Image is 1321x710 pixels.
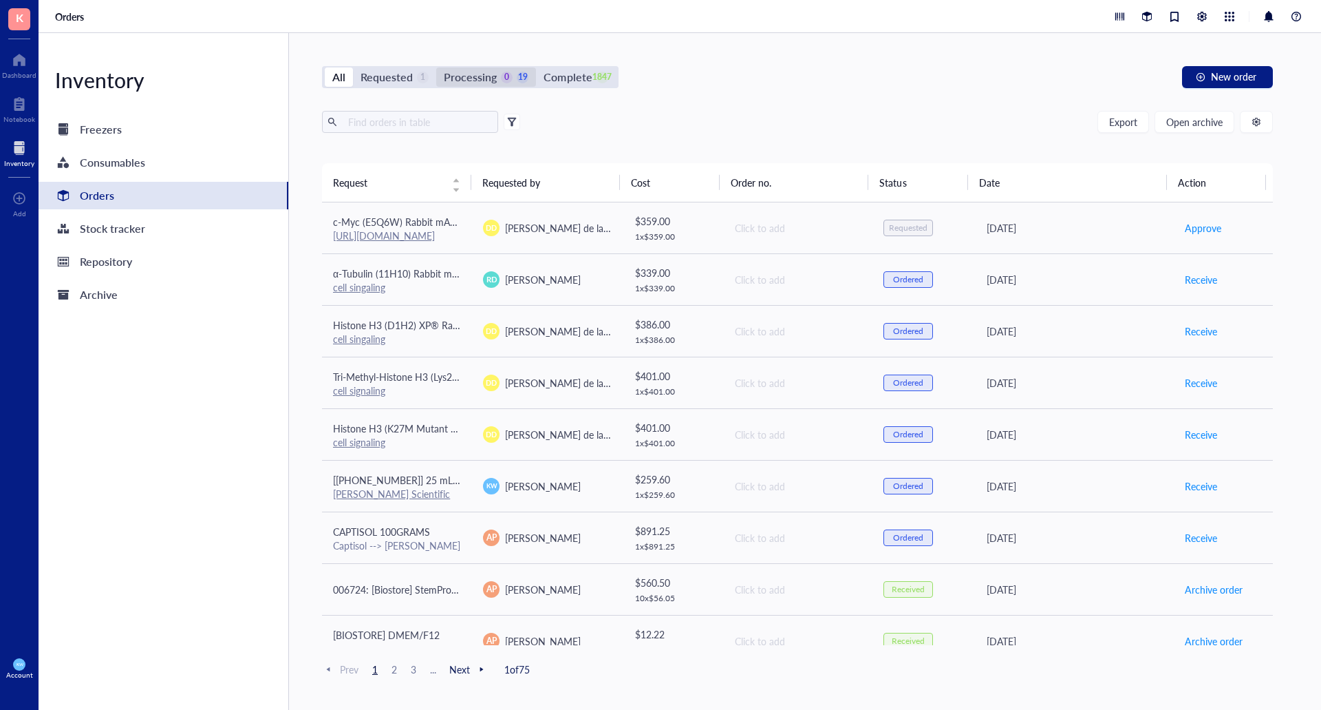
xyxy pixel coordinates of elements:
[735,530,861,545] div: Click to add
[635,420,712,435] div: $ 401.00
[505,531,581,545] span: [PERSON_NAME]
[425,663,441,676] span: ...
[1185,427,1217,442] span: Receive
[333,487,450,501] a: [PERSON_NAME] Scientific
[635,523,712,539] div: $ 891.25
[1184,372,1218,394] button: Receive
[3,93,35,123] a: Notebook
[505,428,682,441] span: [PERSON_NAME] de la [PERSON_NAME]
[635,645,712,656] div: 1 x $ 12.22
[1184,630,1243,652] button: Archive order
[722,253,872,305] td: Click to add
[486,583,497,596] span: AP
[635,386,712,397] div: 1 x $ 401.00
[1184,424,1218,446] button: Receive
[1185,220,1221,236] span: Approve
[486,635,497,647] span: AP
[417,72,429,83] div: 1
[987,634,1162,649] div: [DATE]
[1185,634,1243,649] span: Archive order
[6,671,33,679] div: Account
[333,525,430,539] span: CAPTISOL 100GRAMS
[735,272,861,287] div: Click to add
[333,643,461,655] div: Gibco
[505,376,682,390] span: [PERSON_NAME] de la [PERSON_NAME]
[1185,530,1217,545] span: Receive
[486,273,497,285] span: RD
[486,481,497,491] span: KW
[16,9,23,26] span: K
[544,67,592,87] div: Complete
[486,377,497,388] span: DD
[1182,66,1273,88] button: New order
[635,490,712,501] div: 1 x $ 259.60
[80,252,132,271] div: Repository
[868,163,967,202] th: Status
[1154,111,1234,133] button: Open archive
[80,186,114,205] div: Orders
[333,318,522,332] span: Histone H3 (D1H2) XP® Rabbit mAb #4499
[333,539,461,552] div: Captisol --> [PERSON_NAME]
[597,72,608,83] div: 1847
[1185,582,1243,597] span: Archive order
[1185,272,1217,287] span: Receive
[449,663,488,676] span: Next
[405,663,422,676] span: 3
[893,532,923,543] div: Ordered
[343,112,493,132] input: Find orders in table
[722,202,872,254] td: Click to add
[80,120,122,139] div: Freezers
[735,479,861,494] div: Click to add
[486,429,497,440] span: DD
[735,375,861,390] div: Click to add
[893,326,923,337] div: Ordered
[987,272,1162,287] div: [DATE]
[1167,163,1267,202] th: Action
[55,10,87,23] a: Orders
[80,153,145,172] div: Consumables
[893,481,923,492] div: Ordered
[722,460,872,512] td: Click to add
[722,512,872,563] td: Click to add
[722,408,872,460] td: Click to add
[1185,479,1217,494] span: Receive
[333,229,435,242] a: [URL][DOMAIN_NAME]
[39,182,288,209] a: Orders
[893,274,923,285] div: Ordered
[635,593,712,604] div: 10 x $ 56.05
[635,627,712,642] div: $ 12.22
[635,283,712,294] div: 1 x $ 339.00
[505,221,682,235] span: [PERSON_NAME] de la [PERSON_NAME]
[2,49,36,79] a: Dashboard
[333,628,440,642] span: [BIOSTORE] DMEM/F12
[722,305,872,357] td: Click to add
[1097,111,1149,133] button: Export
[635,438,712,449] div: 1 x $ 401.00
[80,285,118,304] div: Archive
[386,663,402,676] span: 2
[333,332,385,346] a: cell singaling
[333,473,583,487] span: [[PHONE_NUMBER]] 25 mL individually wrapped resevoirs
[486,326,497,337] span: DD
[735,634,861,649] div: Click to add
[987,530,1162,545] div: [DATE]
[1184,217,1222,239] button: Approve
[505,479,581,493] span: [PERSON_NAME]
[333,267,494,280] span: α-Tubulin (11H10) Rabbit mAb #2125
[635,472,712,487] div: $ 259.60
[333,215,491,229] span: c-Myc (E5Q6W) Rabbit mAb #18583
[501,72,513,83] div: 0
[486,222,497,233] span: DD
[13,209,26,218] div: Add
[635,541,712,552] div: 1 x $ 891.25
[987,479,1162,494] div: [DATE]
[722,357,872,408] td: Click to add
[505,273,581,286] span: [PERSON_NAME]
[1166,116,1223,127] span: Open archive
[1109,116,1137,127] span: Export
[892,636,925,647] div: Received
[635,575,712,590] div: $ 560.50
[987,582,1162,597] div: [DATE]
[39,248,288,275] a: Repository
[735,582,861,597] div: Click to add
